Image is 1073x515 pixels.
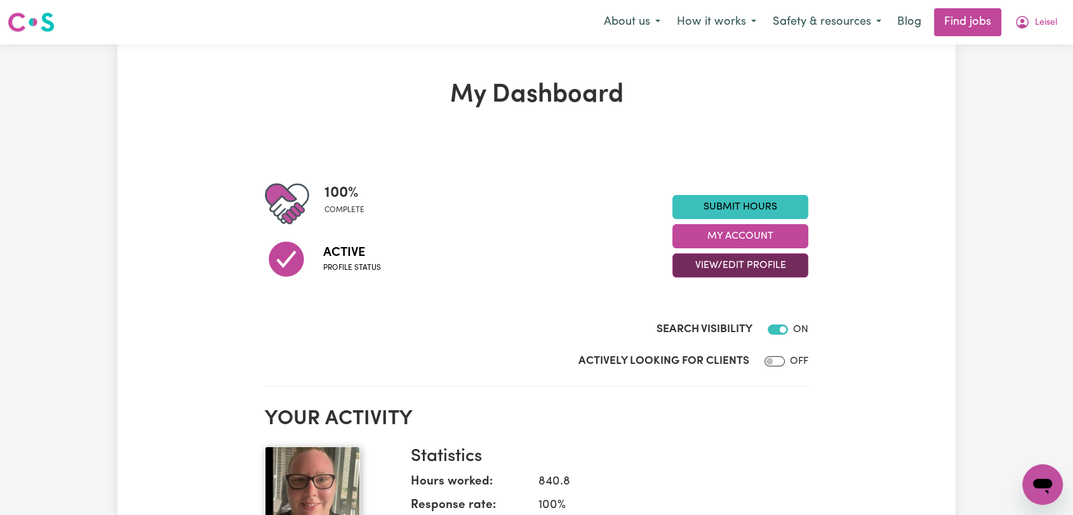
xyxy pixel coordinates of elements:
[596,9,669,36] button: About us
[528,497,798,515] dd: 100 %
[790,356,808,366] span: OFF
[411,446,798,468] h3: Statistics
[1022,464,1063,505] iframe: Button to launch messaging window
[323,243,381,262] span: Active
[528,473,798,492] dd: 840.8
[934,8,1001,36] a: Find jobs
[890,8,929,36] a: Blog
[578,353,749,370] label: Actively Looking for Clients
[265,407,808,431] h2: Your activity
[8,11,55,34] img: Careseekers logo
[669,9,764,36] button: How it works
[672,195,808,219] a: Submit Hours
[324,182,364,204] span: 100 %
[411,473,528,497] dt: Hours worked:
[324,204,364,216] span: complete
[265,80,808,110] h1: My Dashboard
[8,8,55,37] a: Careseekers logo
[1035,16,1057,30] span: Leisel
[1006,9,1065,36] button: My Account
[324,182,375,226] div: Profile completeness: 100%
[764,9,890,36] button: Safety & resources
[656,321,752,338] label: Search Visibility
[793,324,808,335] span: ON
[323,262,381,274] span: Profile status
[672,224,808,248] button: My Account
[672,253,808,278] button: View/Edit Profile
